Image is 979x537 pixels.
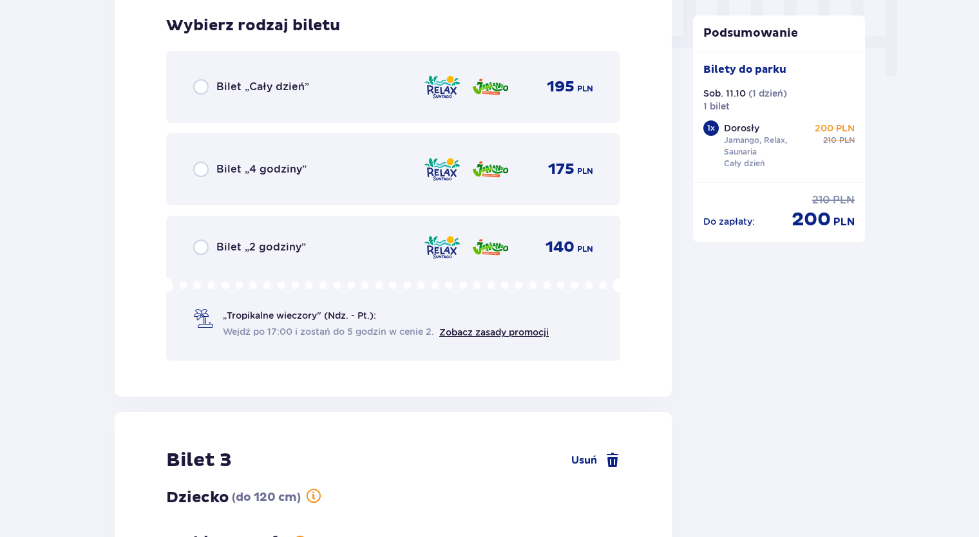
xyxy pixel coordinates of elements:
h4: Wybierz rodzaj biletu [166,16,340,35]
p: ( do 120 cm ) [232,490,301,505]
p: Bilety do parku [703,62,786,77]
img: Relax [423,73,461,100]
span: 195 [547,77,575,97]
img: Relax [423,156,461,183]
span: PLN [577,165,593,177]
span: Bilet „Cały dzień” [216,80,309,94]
span: Bilet „4 godziny” [216,162,307,176]
span: 210 [823,135,837,146]
img: Relax [423,234,461,261]
p: Dorosły [724,122,759,135]
p: Sob. 11.10 [703,87,746,100]
span: „Tropikalne wieczory" (Ndz. - Pt.): [223,309,376,322]
span: Wejdź po 17:00 i zostań do 5 godzin w cenie 2. [223,325,434,338]
h3: Bilet 3 [166,448,232,473]
span: PLN [577,83,593,95]
p: 200 PLN [815,122,855,135]
span: 200 [792,207,831,232]
span: 175 [548,160,575,179]
span: Bilet „2 godziny” [216,240,306,254]
p: Jamango, Relax, Saunaria [724,135,813,158]
p: Do zapłaty : [703,215,755,228]
img: Jamango [471,234,509,261]
span: PLN [577,243,593,255]
img: Jamango [471,73,509,100]
img: Jamango [471,156,509,183]
p: Cały dzień [724,158,765,169]
p: 1 bilet [703,100,730,113]
span: PLN [839,135,855,146]
span: 210 [812,193,830,207]
div: 1 x [703,120,719,136]
span: Usuń [571,453,597,468]
span: 140 [546,238,575,257]
a: Zobacz zasady promocji [439,327,549,337]
p: Dziecko [166,488,229,507]
span: PLN [833,193,855,207]
p: Podsumowanie [693,26,866,41]
span: PLN [833,215,855,229]
a: Usuń [571,453,620,468]
p: ( 1 dzień ) [748,87,787,100]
